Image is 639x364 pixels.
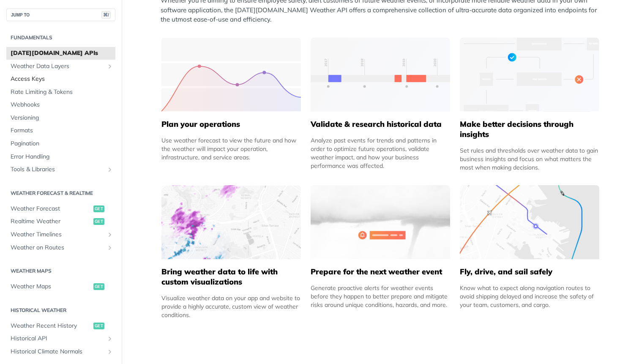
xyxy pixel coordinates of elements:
[106,63,113,70] button: Show subpages for Weather Data Layers
[460,119,599,140] h5: Make better decisions through insights
[460,267,599,277] h5: Fly, drive, and sail safely
[6,163,115,176] a: Tools & LibrariesShow subpages for Tools & Libraries
[11,153,113,161] span: Error Handling
[11,334,104,343] span: Historical API
[93,218,104,225] span: get
[311,136,450,170] div: Analyze past events for trends and patterns in order to optimize future operations, validate weat...
[11,322,91,330] span: Weather Recent History
[6,241,115,254] a: Weather on RoutesShow subpages for Weather on Routes
[6,137,115,150] a: Pagination
[106,348,113,355] button: Show subpages for Historical Climate Normals
[161,119,301,129] h5: Plan your operations
[11,282,91,291] span: Weather Maps
[6,228,115,241] a: Weather TimelinesShow subpages for Weather Timelines
[93,205,104,212] span: get
[6,215,115,228] a: Realtime Weatherget
[11,244,104,252] span: Weather on Routes
[106,335,113,342] button: Show subpages for Historical API
[101,11,111,19] span: ⌘/
[11,62,104,71] span: Weather Data Layers
[6,99,115,111] a: Webhooks
[6,34,115,41] h2: Fundamentals
[11,101,113,109] span: Webhooks
[11,140,113,148] span: Pagination
[11,348,104,356] span: Historical Climate Normals
[6,307,115,314] h2: Historical Weather
[161,267,301,287] h5: Bring weather data to life with custom visualizations
[311,267,450,277] h5: Prepare for the next weather event
[460,185,599,259] img: 994b3d6-mask-group-32x.svg
[311,284,450,309] div: Generate proactive alerts for weather events before they happen to better prepare and mitigate ri...
[106,231,113,238] button: Show subpages for Weather Timelines
[11,114,113,122] span: Versioning
[6,86,115,99] a: Rate Limiting & Tokens
[6,60,115,73] a: Weather Data LayersShow subpages for Weather Data Layers
[11,75,113,83] span: Access Keys
[6,203,115,215] a: Weather Forecastget
[460,38,599,112] img: a22d113-group-496-32x.svg
[11,205,91,213] span: Weather Forecast
[106,166,113,173] button: Show subpages for Tools & Libraries
[311,38,450,112] img: 13d7ca0-group-496-2.svg
[6,124,115,137] a: Formats
[161,294,301,319] div: Visualize weather data on your app and website to provide a highly accurate, custom view of weath...
[161,185,301,259] img: 4463876-group-4982x.svg
[11,88,113,96] span: Rate Limiting & Tokens
[6,332,115,345] a: Historical APIShow subpages for Historical API
[11,126,113,135] span: Formats
[11,217,91,226] span: Realtime Weather
[6,189,115,197] h2: Weather Forecast & realtime
[6,8,115,21] button: JUMP TO⌘/
[93,283,104,290] span: get
[6,267,115,275] h2: Weather Maps
[11,49,113,57] span: [DATE][DOMAIN_NAME] APIs
[6,151,115,163] a: Error Handling
[311,185,450,259] img: 2c0a313-group-496-12x.svg
[6,345,115,358] a: Historical Climate NormalsShow subpages for Historical Climate Normals
[106,244,113,251] button: Show subpages for Weather on Routes
[11,230,104,239] span: Weather Timelines
[11,165,104,174] span: Tools & Libraries
[6,112,115,124] a: Versioning
[161,38,301,112] img: 39565e8-group-4962x.svg
[161,136,301,161] div: Use weather forecast to view the future and how the weather will impact your operation, infrastru...
[6,73,115,85] a: Access Keys
[6,47,115,60] a: [DATE][DOMAIN_NAME] APIs
[6,320,115,332] a: Weather Recent Historyget
[93,323,104,329] span: get
[460,146,599,172] div: Set rules and thresholds over weather data to gain business insights and focus on what matters th...
[6,280,115,293] a: Weather Mapsget
[460,284,599,309] div: Know what to expect along navigation routes to avoid shipping delayed and increase the safety of ...
[311,119,450,129] h5: Validate & research historical data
